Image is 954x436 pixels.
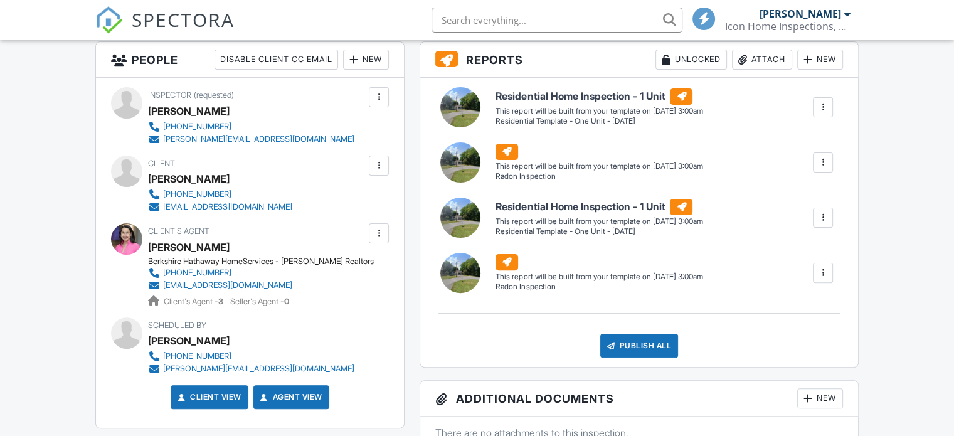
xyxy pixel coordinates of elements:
[148,331,230,350] div: [PERSON_NAME]
[343,50,389,70] div: New
[496,88,702,105] h6: Residential Home Inspection - 1 Unit
[148,102,230,120] div: [PERSON_NAME]
[496,272,702,282] div: This report will be built from your template on [DATE] 3:00am
[148,120,354,133] a: [PHONE_NUMBER]
[163,122,231,132] div: [PHONE_NUMBER]
[496,161,702,171] div: This report will be built from your template on [DATE] 3:00am
[797,50,843,70] div: New
[284,297,289,306] strong: 0
[496,106,702,116] div: This report will be built from your template on [DATE] 3:00am
[148,169,230,188] div: [PERSON_NAME]
[148,321,206,330] span: Scheduled By
[148,201,292,213] a: [EMAIL_ADDRESS][DOMAIN_NAME]
[218,297,223,306] strong: 3
[95,17,235,43] a: SPECTORA
[496,171,702,182] div: Radon Inspection
[148,350,354,363] a: [PHONE_NUMBER]
[148,279,364,292] a: [EMAIL_ADDRESS][DOMAIN_NAME]
[496,226,702,237] div: Residential Template - One Unit - [DATE]
[95,6,123,34] img: The Best Home Inspection Software - Spectora
[420,381,858,417] h3: Additional Documents
[496,216,702,226] div: This report will be built from your template on [DATE] 3:00am
[496,282,702,292] div: Radon Inspection
[163,364,354,374] div: [PERSON_NAME][EMAIL_ADDRESS][DOMAIN_NAME]
[163,189,231,199] div: [PHONE_NUMBER]
[496,116,702,127] div: Residential Template - One Unit - [DATE]
[148,159,175,168] span: Client
[148,267,364,279] a: [PHONE_NUMBER]
[797,388,843,408] div: New
[163,268,231,278] div: [PHONE_NUMBER]
[148,238,230,257] a: [PERSON_NAME]
[148,133,354,146] a: [PERSON_NAME][EMAIL_ADDRESS][DOMAIN_NAME]
[258,391,322,403] a: Agent View
[148,226,209,236] span: Client's Agent
[420,42,858,78] h3: Reports
[163,134,354,144] div: [PERSON_NAME][EMAIL_ADDRESS][DOMAIN_NAME]
[164,297,225,306] span: Client's Agent -
[148,363,354,375] a: [PERSON_NAME][EMAIL_ADDRESS][DOMAIN_NAME]
[148,188,292,201] a: [PHONE_NUMBER]
[432,8,682,33] input: Search everything...
[163,202,292,212] div: [EMAIL_ADDRESS][DOMAIN_NAME]
[732,50,792,70] div: Attach
[163,351,231,361] div: [PHONE_NUMBER]
[215,50,338,70] div: Disable Client CC Email
[96,42,404,78] h3: People
[132,6,235,33] span: SPECTORA
[725,20,851,33] div: Icon Home Inspections, LLC
[496,199,702,215] h6: Residential Home Inspection - 1 Unit
[655,50,727,70] div: Unlocked
[760,8,841,20] div: [PERSON_NAME]
[194,90,234,100] span: (requested)
[600,334,679,358] div: Publish All
[148,257,374,267] div: Berkshire Hathaway HomeServices - [PERSON_NAME] Realtors
[163,280,292,290] div: [EMAIL_ADDRESS][DOMAIN_NAME]
[148,90,191,100] span: Inspector
[175,391,241,403] a: Client View
[230,297,289,306] span: Seller's Agent -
